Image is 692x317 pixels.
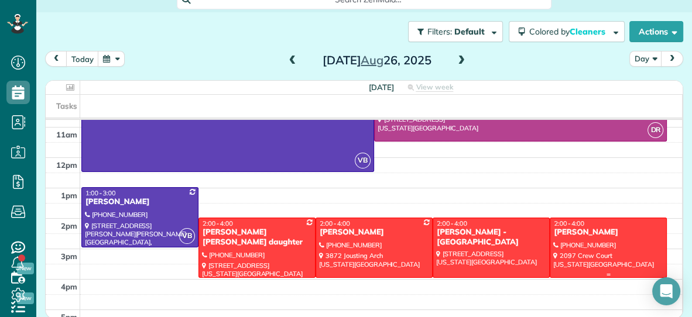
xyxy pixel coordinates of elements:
[202,228,312,247] div: [PERSON_NAME] [PERSON_NAME] daughter
[320,219,350,228] span: 2:00 - 4:00
[629,21,683,42] button: Actions
[56,101,77,111] span: Tasks
[203,219,233,228] span: 2:00 - 4:00
[85,189,116,197] span: 1:00 - 3:00
[61,191,77,200] span: 1pm
[570,26,607,37] span: Cleaners
[437,219,467,228] span: 2:00 - 4:00
[61,282,77,291] span: 4pm
[61,251,77,261] span: 3pm
[369,82,394,92] span: [DATE]
[648,122,663,138] span: DR
[45,51,67,67] button: prev
[661,51,683,67] button: next
[416,82,453,92] span: View week
[402,21,503,42] a: Filters: Default
[454,26,485,37] span: Default
[408,21,503,42] button: Filters: Default
[529,26,609,37] span: Colored by
[56,130,77,139] span: 11am
[509,21,625,42] button: Colored byCleaners
[56,160,77,170] span: 12pm
[553,228,663,237] div: [PERSON_NAME]
[319,228,429,237] div: [PERSON_NAME]
[355,153,371,168] span: VB
[85,197,195,207] div: [PERSON_NAME]
[652,277,680,305] div: Open Intercom Messenger
[61,221,77,230] span: 2pm
[436,228,546,247] div: [PERSON_NAME] - [GEOGRAPHIC_DATA]
[179,228,195,244] span: VB
[629,51,662,67] button: Day
[361,53,383,67] span: Aug
[304,54,450,67] h2: [DATE] 26, 2025
[427,26,452,37] span: Filters:
[66,51,99,67] button: today
[554,219,584,228] span: 2:00 - 4:00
